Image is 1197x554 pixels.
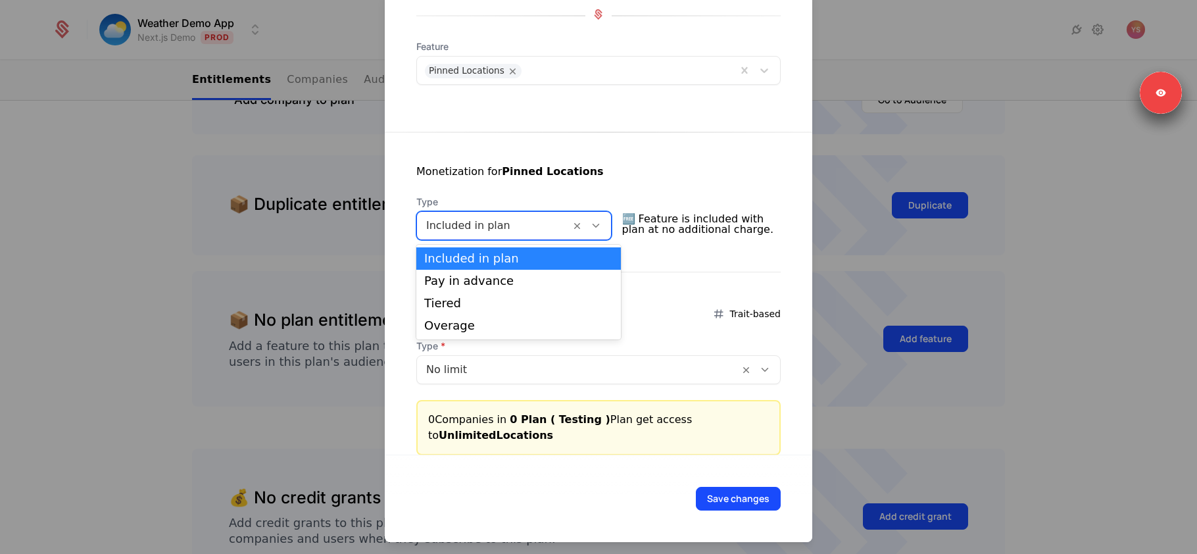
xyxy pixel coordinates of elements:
div: 0 Companies in Plan get access to [428,412,769,443]
span: Unlimited Locations [439,429,553,441]
span: Feature [416,40,781,53]
div: Overage [424,320,613,332]
div: Monetization for [416,164,604,180]
span: Type [416,195,612,209]
span: 0 Plan ( Testing ) [510,413,610,426]
span: Type [416,340,781,353]
button: Save changes [696,487,781,511]
strong: Pinned Locations [502,165,603,178]
span: 🆓 Feature is included with plan at no additional charge. [622,209,781,240]
div: Included in plan [424,253,613,264]
div: Pay in advance [424,275,613,287]
div: Tiered [424,297,613,309]
span: Trait-based [729,307,781,320]
div: Remove Pinned Locations [504,64,522,78]
div: Pinned Locations [429,64,504,78]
